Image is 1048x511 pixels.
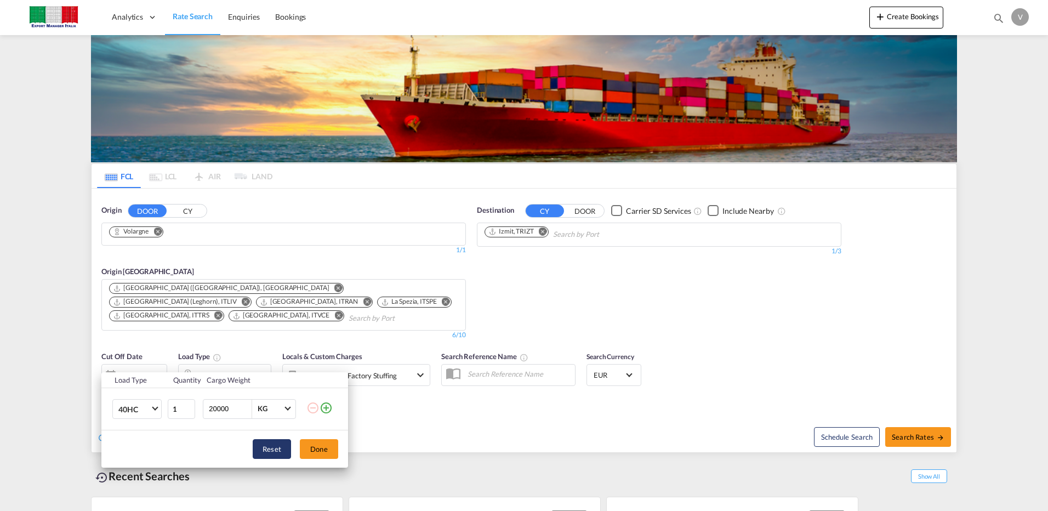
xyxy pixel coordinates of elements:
th: Load Type [101,372,167,388]
div: Cargo Weight [207,375,300,385]
span: 40HC [118,404,150,415]
md-icon: icon-minus-circle-outline [306,401,320,415]
input: Enter Weight [208,400,252,418]
input: Qty [168,399,195,419]
md-select: Choose: 40HC [112,399,162,419]
button: Done [300,439,338,459]
md-icon: icon-plus-circle-outline [320,401,333,415]
div: KG [258,404,267,413]
th: Quantity [167,372,201,388]
button: Reset [253,439,291,459]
